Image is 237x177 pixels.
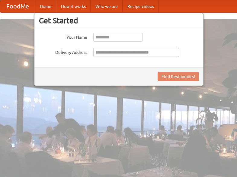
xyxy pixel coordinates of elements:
[35,0,56,12] a: Home
[39,16,199,25] h3: Get Started
[56,0,91,12] a: How it works
[158,72,199,81] button: Find Restaurants!
[91,0,123,12] a: Who we are
[0,0,35,12] a: FoodMe
[39,33,87,40] label: Your Name
[39,48,87,55] label: Delivery Address
[123,0,159,12] a: Recipe videos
